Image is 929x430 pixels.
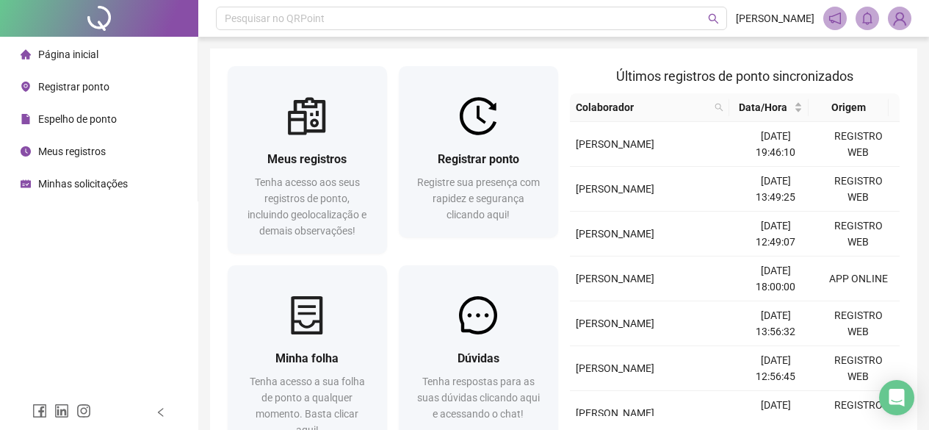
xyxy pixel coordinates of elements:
span: Minhas solicitações [38,178,128,190]
span: Registre sua presença com rapidez e segurança clicando aqui! [417,176,540,221]
span: file [21,114,31,124]
span: Tenha respostas para as suas dúvidas clicando aqui e acessando o chat! [417,376,540,420]
img: 56000 [889,7,911,29]
td: APP ONLINE [817,257,900,301]
span: Meus registros [267,152,347,166]
span: Página inicial [38,49,98,60]
a: Registrar pontoRegistre sua presença com rapidez e segurança clicando aqui! [399,66,558,237]
td: [DATE] 18:00:00 [734,257,817,301]
td: [DATE] 13:56:32 [734,301,817,346]
span: left [156,407,166,418]
span: schedule [21,179,31,189]
span: bell [861,12,874,25]
span: Registrar ponto [38,81,109,93]
span: [PERSON_NAME] [576,138,654,150]
span: notification [828,12,842,25]
span: environment [21,82,31,92]
span: Registrar ponto [438,152,519,166]
span: [PERSON_NAME] [576,318,654,329]
td: [DATE] 12:56:45 [734,346,817,391]
span: search [708,13,719,24]
td: [DATE] 13:49:25 [734,167,817,212]
span: Dúvidas [458,351,499,365]
span: Data/Hora [735,99,792,115]
span: home [21,49,31,60]
span: Minha folha [275,351,339,365]
span: search [715,103,723,112]
span: [PERSON_NAME] [576,407,654,419]
span: [PERSON_NAME] [736,10,814,26]
span: [PERSON_NAME] [576,273,654,284]
th: Origem [809,93,889,122]
span: clock-circle [21,146,31,157]
a: Meus registrosTenha acesso aos seus registros de ponto, incluindo geolocalização e demais observa... [228,66,387,254]
td: REGISTRO WEB [817,212,900,257]
span: instagram [76,404,91,418]
span: linkedin [54,404,69,418]
span: Meus registros [38,146,106,157]
td: REGISTRO WEB [817,346,900,391]
th: Data/Hora [729,93,809,122]
td: REGISTRO WEB [817,301,900,346]
span: search [712,96,726,118]
span: [PERSON_NAME] [576,228,654,240]
span: [PERSON_NAME] [576,183,654,195]
td: REGISTRO WEB [817,167,900,212]
span: Últimos registros de ponto sincronizados [616,68,853,84]
span: Espelho de ponto [38,113,117,125]
span: [PERSON_NAME] [576,362,654,374]
div: Open Intercom Messenger [879,380,914,415]
span: facebook [32,404,47,418]
span: Colaborador [576,99,709,115]
td: [DATE] 12:49:07 [734,212,817,257]
td: REGISTRO WEB [817,122,900,167]
td: [DATE] 19:46:10 [734,122,817,167]
span: Tenha acesso aos seus registros de ponto, incluindo geolocalização e demais observações! [247,176,366,237]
